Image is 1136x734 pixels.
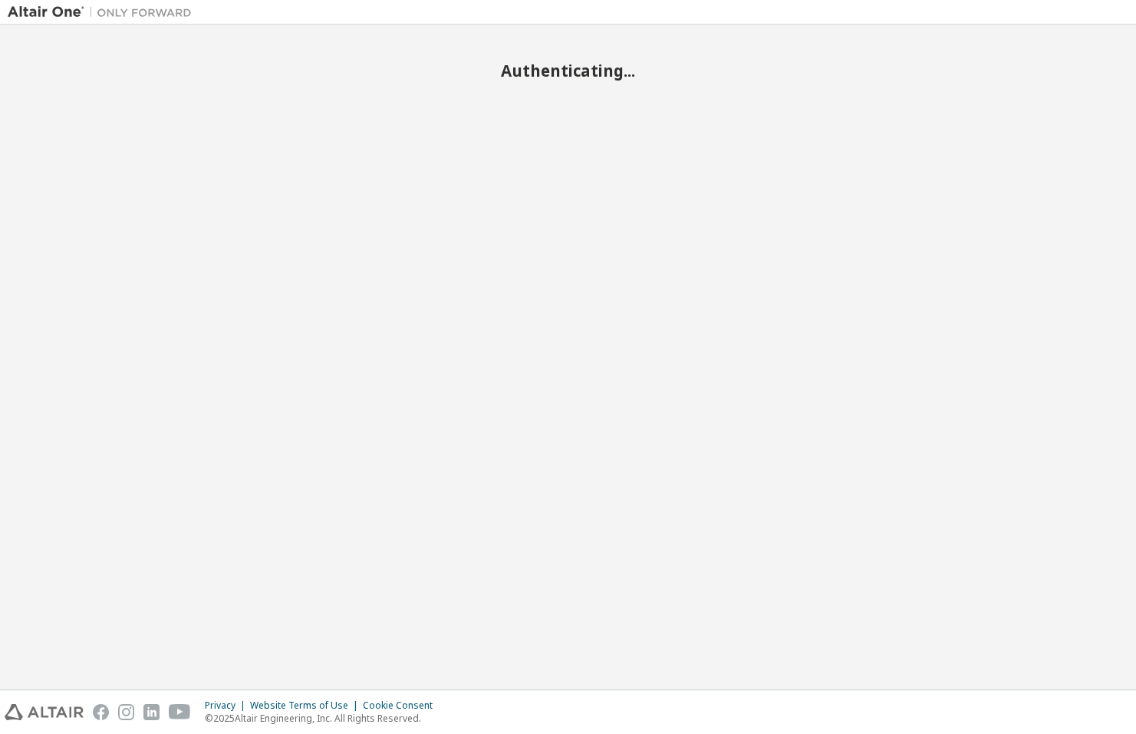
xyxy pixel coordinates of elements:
img: linkedin.svg [143,704,160,720]
img: instagram.svg [118,704,134,720]
p: © 2025 Altair Engineering, Inc. All Rights Reserved. [205,712,442,725]
div: Cookie Consent [363,699,442,712]
img: Altair One [8,5,199,20]
h2: Authenticating... [8,61,1128,81]
div: Website Terms of Use [250,699,363,712]
img: altair_logo.svg [5,704,84,720]
img: facebook.svg [93,704,109,720]
img: youtube.svg [169,704,191,720]
div: Privacy [205,699,250,712]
